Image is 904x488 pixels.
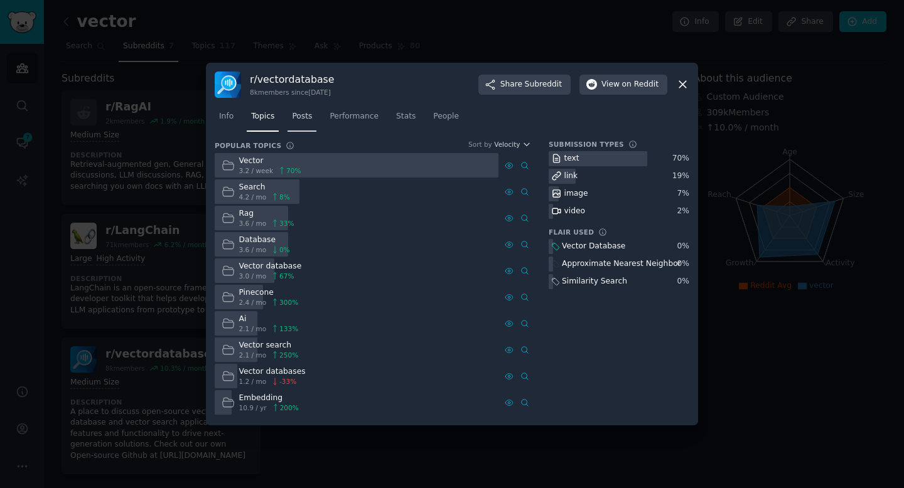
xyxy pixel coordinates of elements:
[279,298,298,307] span: 300 %
[330,111,379,122] span: Performance
[279,377,296,386] span: -33 %
[239,219,267,228] span: 3.6 / mo
[250,88,335,97] div: 8k members since [DATE]
[677,206,689,217] div: 2 %
[239,340,299,351] div: Vector search
[239,403,267,412] span: 10.9 / yr
[280,403,299,412] span: 200 %
[239,298,267,307] span: 2.4 / mo
[549,140,624,149] h3: Submission Types
[579,75,667,95] button: Viewon Reddit
[219,111,234,122] span: Info
[325,107,383,132] a: Performance
[239,235,290,246] div: Database
[279,219,294,228] span: 33 %
[677,258,689,270] div: 0 %
[239,208,294,220] div: Rag
[564,206,585,217] div: video
[288,107,316,132] a: Posts
[494,140,531,149] button: Velocity
[396,111,416,122] span: Stats
[239,351,267,359] span: 2.1 / mo
[549,228,594,236] h3: Flair Used
[622,79,659,90] span: on Reddit
[239,261,302,272] div: Vector database
[677,276,689,287] div: 0 %
[239,156,301,167] div: Vector
[564,188,588,199] div: image
[247,107,279,132] a: Topics
[478,75,571,95] button: ShareSubreddit
[562,276,627,287] div: Similarity Search
[279,351,298,359] span: 250 %
[239,314,299,325] div: Ai
[292,111,312,122] span: Posts
[564,153,579,164] div: text
[286,166,301,175] span: 70 %
[279,324,298,333] span: 133 %
[239,287,299,299] div: Pinecone
[239,324,267,333] span: 2.1 / mo
[562,258,681,270] div: Approximate Nearest Neighbor
[494,140,520,149] span: Velocity
[239,193,267,201] span: 4.2 / mo
[215,107,238,132] a: Info
[677,188,689,199] div: 7 %
[672,153,689,164] div: 70 %
[239,182,290,193] div: Search
[239,393,299,404] div: Embedding
[601,79,659,90] span: View
[215,141,281,150] h3: Popular Topics
[468,140,492,149] div: Sort by
[525,79,562,90] span: Subreddit
[251,111,274,122] span: Topics
[562,241,625,252] div: Vector Database
[279,193,290,201] span: 8 %
[564,171,578,182] div: link
[250,73,335,86] h3: r/ vectordatabase
[215,72,241,98] img: vectordatabase
[392,107,420,132] a: Stats
[677,241,689,252] div: 0 %
[239,366,306,378] div: Vector databases
[279,272,294,280] span: 67 %
[239,245,267,254] span: 3.6 / mo
[500,79,562,90] span: Share
[239,166,274,175] span: 3.2 / week
[433,111,459,122] span: People
[239,272,267,280] span: 3.0 / mo
[279,245,290,254] span: 0 %
[239,377,267,386] span: 1.2 / mo
[429,107,463,132] a: People
[672,171,689,182] div: 19 %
